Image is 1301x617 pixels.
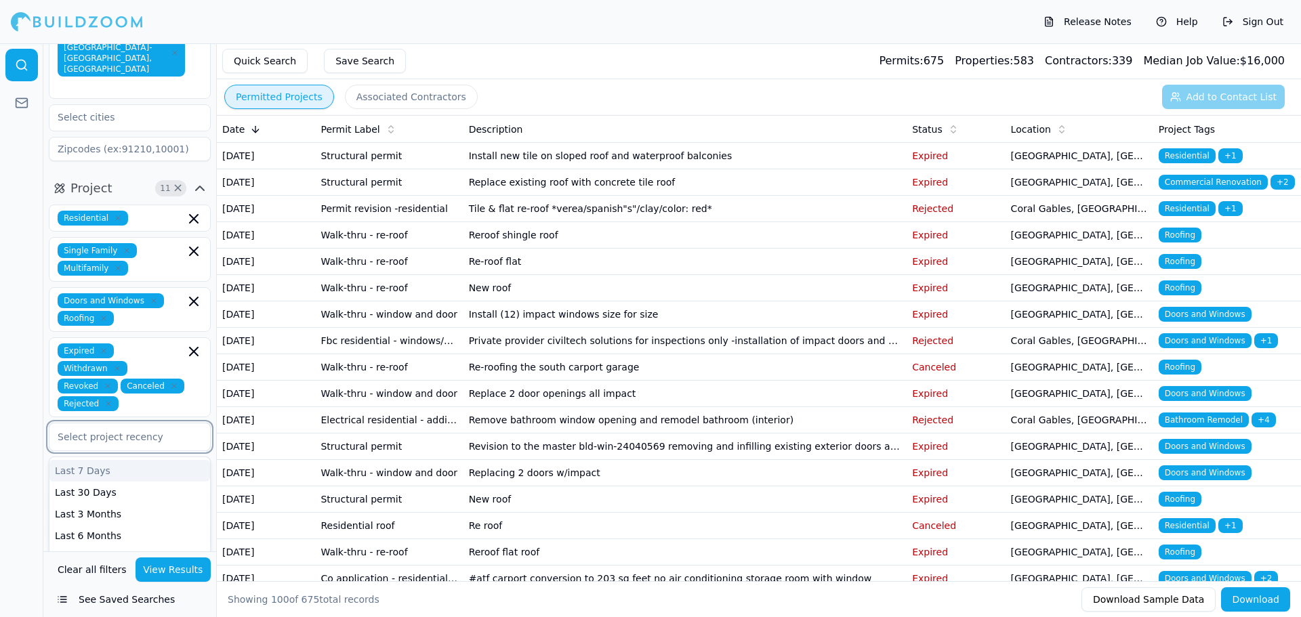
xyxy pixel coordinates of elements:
[912,360,999,374] p: Canceled
[217,328,315,354] td: [DATE]
[463,222,907,249] td: Reroof shingle roof
[1252,412,1276,427] span: + 4
[217,486,315,513] td: [DATE]
[1045,54,1112,67] span: Contractors:
[315,486,463,513] td: Structural permit
[912,440,999,453] p: Expired
[1159,386,1252,401] span: Doors and Windows
[463,249,907,275] td: Re-roof flat
[463,460,907,486] td: Replacing 2 doors w/impact
[217,222,315,249] td: [DATE]
[217,249,315,275] td: [DATE]
[463,513,907,539] td: Re roof
[121,379,184,393] span: Canceled
[1006,354,1153,381] td: [GEOGRAPHIC_DATA], [GEOGRAPHIC_DATA]
[315,301,463,328] td: Walk-thru - window and door
[315,513,463,539] td: Residential roof
[222,49,308,73] button: Quick Search
[912,572,999,585] p: Expired
[315,407,463,433] td: Electrical residential - addition
[1221,587,1290,612] button: Download
[315,169,463,196] td: Structural permit
[1254,571,1279,586] span: + 2
[912,123,943,136] span: Status
[1006,328,1153,354] td: Coral Gables, [GEOGRAPHIC_DATA]
[49,525,210,547] div: Last 6 Months
[49,482,210,503] div: Last 30 Days
[54,557,130,582] button: Clear all filters
[912,228,999,242] p: Expired
[1159,228,1201,242] span: Roofing
[1254,333,1279,348] span: + 1
[1218,201,1243,216] span: + 1
[1159,307,1252,322] span: Doors and Windows
[49,547,210,568] div: Last Year
[1159,518,1216,533] span: Residential
[217,196,315,222] td: [DATE]
[58,343,114,358] span: Expired
[463,354,907,381] td: Re-roofing the south carport garage
[173,185,183,192] span: Clear Project filters
[315,566,463,592] td: Co application - residential permit
[912,466,999,480] p: Expired
[49,587,211,612] button: See Saved Searches
[912,175,999,189] p: Expired
[463,196,907,222] td: Tile & flat re-roof *verea/spanish"s"/clay/color: red*
[912,519,999,532] p: Canceled
[1143,54,1239,67] span: Median Job Value:
[1006,433,1153,460] td: [GEOGRAPHIC_DATA], [GEOGRAPHIC_DATA]
[463,169,907,196] td: Replace existing roof with concrete tile roof
[224,85,334,109] button: Permitted Projects
[315,249,463,275] td: Walk-thru - re-roof
[1006,301,1153,328] td: [GEOGRAPHIC_DATA], [GEOGRAPHIC_DATA]
[1081,587,1216,612] button: Download Sample Data
[217,143,315,169] td: [DATE]
[222,123,245,136] span: Date
[315,275,463,301] td: Walk-thru - re-roof
[912,334,999,347] p: Rejected
[321,123,379,136] span: Permit Label
[1006,143,1153,169] td: [GEOGRAPHIC_DATA], [GEOGRAPHIC_DATA]
[302,594,320,605] span: 675
[912,492,999,506] p: Expired
[58,243,137,258] span: Single Family
[463,539,907,566] td: Reroof flat roof
[912,387,999,400] p: Expired
[469,123,523,136] span: Description
[217,460,315,486] td: [DATE]
[879,54,923,67] span: Permits:
[463,566,907,592] td: #atf carport conversion to 203 sq feet no air conditioning storage room with window
[463,381,907,407] td: Replace 2 door openings all impact
[1037,11,1138,33] button: Release Notes
[49,105,193,129] input: Select cities
[1159,201,1216,216] span: Residential
[315,460,463,486] td: Walk-thru - window and door
[912,255,999,268] p: Expired
[1159,360,1201,375] span: Roofing
[1159,439,1252,454] span: Doors and Windows
[955,53,1034,69] div: 583
[58,396,119,411] span: Rejected
[1006,513,1153,539] td: [GEOGRAPHIC_DATA], [GEOGRAPHIC_DATA]
[49,137,211,161] input: Zipcodes (ex:91210,10001)
[463,328,907,354] td: Private provider civiltech solutions for inspections only -installation of impact doors and windows
[463,301,907,328] td: Install (12) impact windows size for size
[1159,412,1249,427] span: Bathroom Remodel
[879,53,944,69] div: 675
[1159,571,1252,586] span: Doors and Windows
[49,460,210,482] div: Last 7 Days
[315,328,463,354] td: Fbc residential - windows/doors/garage doors/shutters/awnings/canopy
[315,433,463,460] td: Structural permit
[315,354,463,381] td: Walk-thru - re-roof
[1271,175,1295,190] span: + 2
[1159,465,1252,480] span: Doors and Windows
[912,307,999,321] p: Expired
[1006,407,1153,433] td: Coral Gables, [GEOGRAPHIC_DATA]
[58,211,128,226] span: Residential
[1006,486,1153,513] td: [GEOGRAPHIC_DATA], [GEOGRAPHIC_DATA]
[1011,123,1051,136] span: Location
[315,222,463,249] td: Walk-thru - re-roof
[463,407,907,433] td: Remove bathroom window opening and remodel bathroom (interior)
[1006,249,1153,275] td: [GEOGRAPHIC_DATA], [GEOGRAPHIC_DATA]
[159,182,172,195] span: 11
